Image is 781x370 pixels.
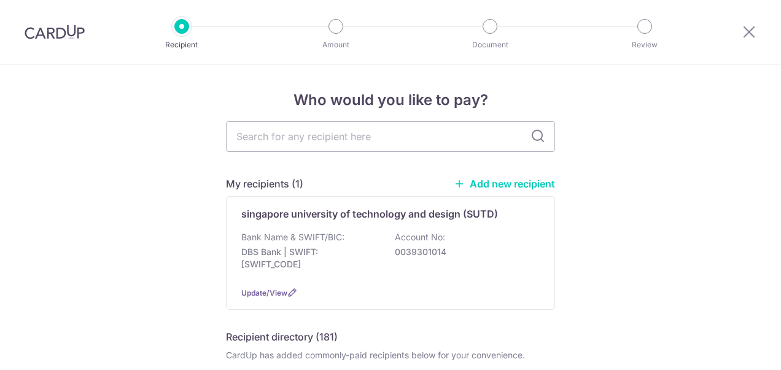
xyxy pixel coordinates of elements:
[226,121,555,152] input: Search for any recipient here
[395,246,532,258] p: 0039301014
[25,25,85,39] img: CardUp
[241,288,287,297] a: Update/View
[599,39,690,51] p: Review
[290,39,381,51] p: Amount
[445,39,535,51] p: Document
[226,349,555,361] div: CardUp has added commonly-paid recipients below for your convenience.
[241,246,379,270] p: DBS Bank | SWIFT: [SWIFT_CODE]
[454,178,555,190] a: Add new recipient
[226,89,555,111] h4: Who would you like to pay?
[241,231,344,243] p: Bank Name & SWIFT/BIC:
[241,207,498,221] p: singapore university of technology and design (SUTD)
[395,231,445,243] p: Account No:
[226,176,303,191] h5: My recipients (1)
[136,39,227,51] p: Recipient
[226,329,338,344] h5: Recipient directory (181)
